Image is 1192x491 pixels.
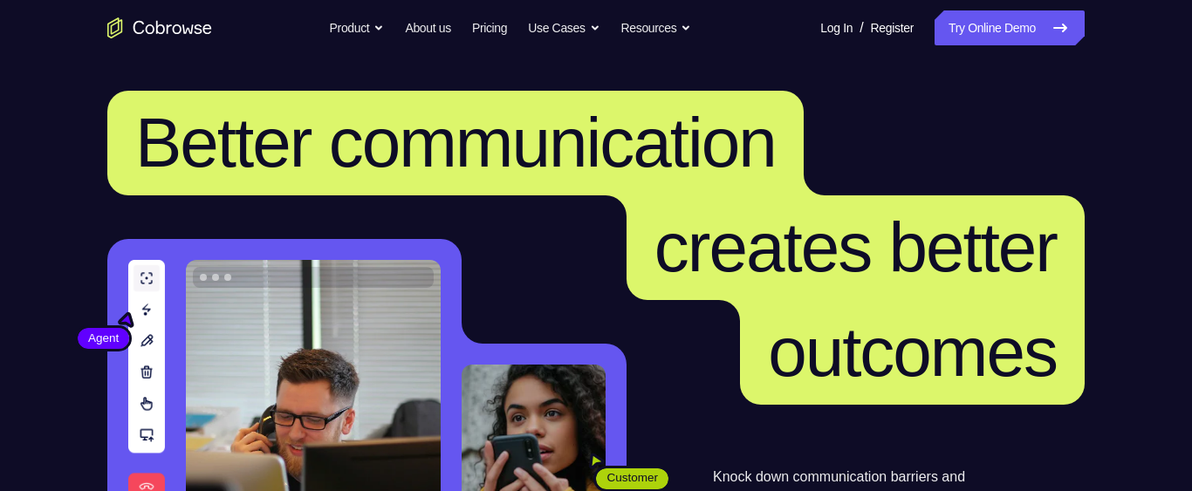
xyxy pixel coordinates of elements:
[330,10,385,45] button: Product
[860,17,863,38] span: /
[654,208,1057,286] span: creates better
[107,17,212,38] a: Go to the home page
[935,10,1085,45] a: Try Online Demo
[405,10,450,45] a: About us
[871,10,914,45] a: Register
[621,10,692,45] button: Resources
[528,10,599,45] button: Use Cases
[472,10,507,45] a: Pricing
[135,104,776,181] span: Better communication
[768,313,1057,391] span: outcomes
[820,10,853,45] a: Log In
